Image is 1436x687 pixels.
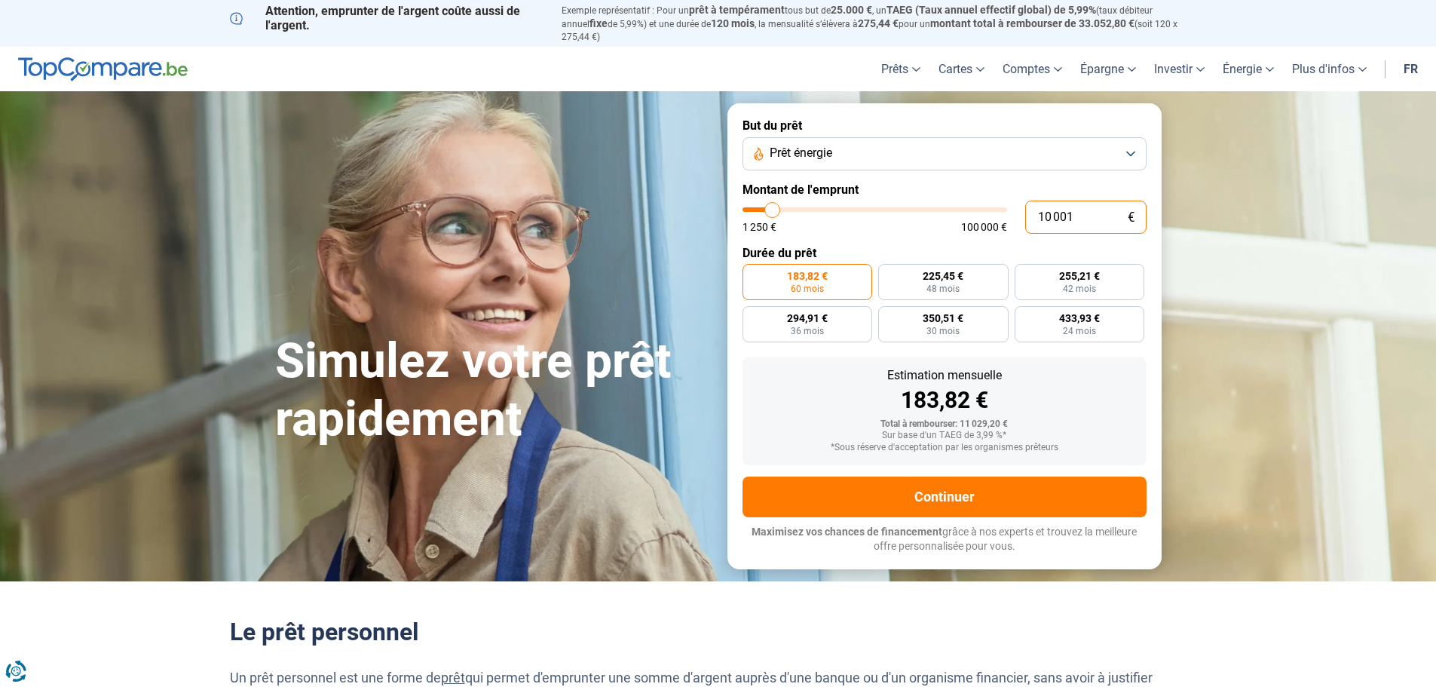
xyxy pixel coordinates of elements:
a: prêt [441,670,465,685]
span: 275,44 € [858,17,899,29]
p: Attention, emprunter de l'argent coûte aussi de l'argent. [230,4,543,32]
a: Cartes [929,47,994,91]
span: 24 mois [1063,327,1096,336]
span: 30 mois [926,327,960,336]
button: Continuer [742,477,1147,517]
div: Estimation mensuelle [755,370,1134,382]
span: 225,45 € [923,271,963,281]
span: 48 mois [926,284,960,293]
span: 25.000 € [831,4,872,16]
a: Investir [1145,47,1214,91]
div: Total à rembourser: 11 029,20 € [755,419,1134,430]
span: 350,51 € [923,313,963,324]
span: 60 mois [791,284,824,293]
a: Plus d'infos [1283,47,1376,91]
span: 42 mois [1063,284,1096,293]
div: *Sous réserve d'acceptation par les organismes prêteurs [755,443,1134,453]
span: 255,21 € [1059,271,1100,281]
span: 100 000 € [961,222,1007,232]
span: € [1128,211,1134,224]
span: 1 250 € [742,222,776,232]
label: Durée du prêt [742,246,1147,260]
span: fixe [589,17,608,29]
span: 183,82 € [787,271,828,281]
a: Énergie [1214,47,1283,91]
span: 294,91 € [787,313,828,324]
img: TopCompare [18,57,188,81]
h1: Simulez votre prêt rapidement [275,333,709,449]
span: prêt à tempérament [689,4,785,16]
span: 433,93 € [1059,313,1100,324]
a: fr [1395,47,1427,91]
label: But du prêt [742,118,1147,133]
span: TAEG (Taux annuel effectif global) de 5,99% [886,4,1096,16]
p: Exemple représentatif : Pour un tous but de , un (taux débiteur annuel de 5,99%) et une durée de ... [562,4,1207,43]
a: Comptes [994,47,1071,91]
label: Montant de l'emprunt [742,182,1147,197]
a: Épargne [1071,47,1145,91]
h2: Le prêt personnel [230,618,1207,646]
button: Prêt énergie [742,137,1147,170]
p: grâce à nos experts et trouvez la meilleure offre personnalisée pour vous. [742,525,1147,554]
span: Maximisez vos chances de financement [752,526,942,538]
div: 183,82 € [755,389,1134,412]
div: Sur base d'un TAEG de 3,99 %* [755,431,1134,441]
span: 120 mois [711,17,755,29]
span: 36 mois [791,327,824,336]
a: Prêts [872,47,929,91]
span: montant total à rembourser de 33.052,80 € [930,17,1134,29]
span: Prêt énergie [770,145,832,161]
